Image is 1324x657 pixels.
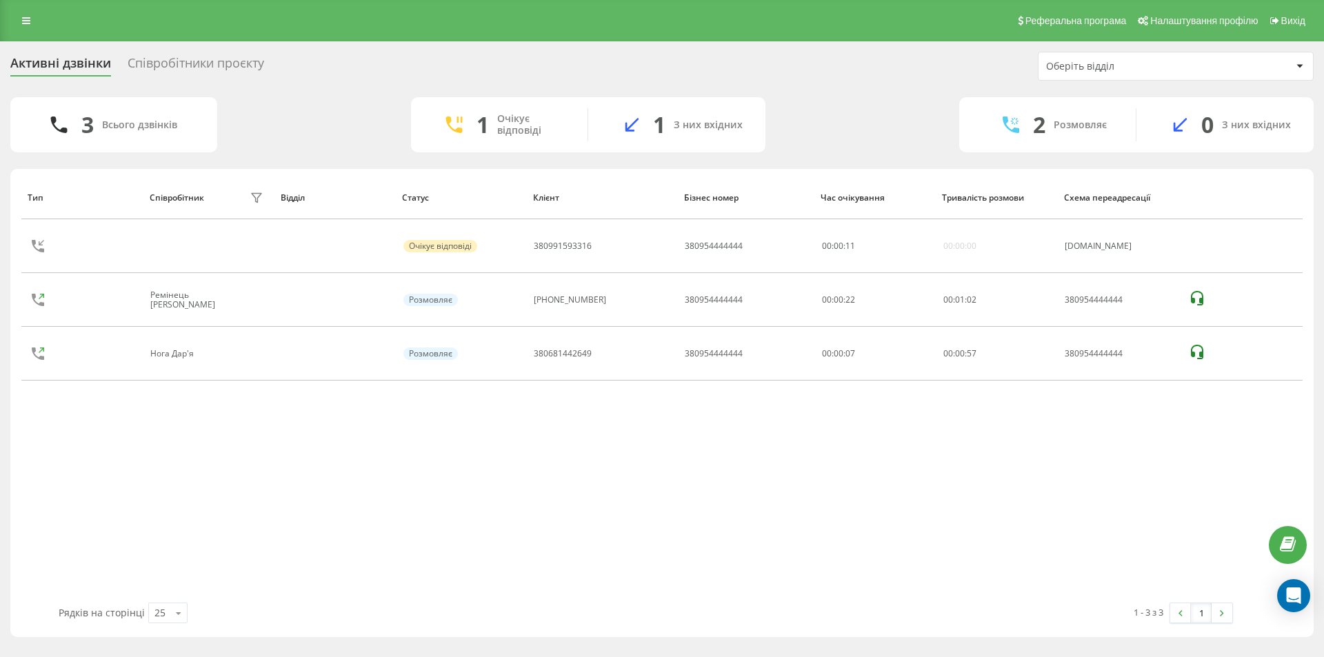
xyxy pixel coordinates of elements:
[822,349,928,358] div: 00:00:07
[1150,15,1258,26] span: Налаштування профілю
[1065,241,1173,251] div: [DOMAIN_NAME]
[154,606,165,620] div: 25
[955,347,965,359] span: 00
[674,119,743,131] div: З них вхідних
[1281,15,1305,26] span: Вихід
[1033,112,1045,138] div: 2
[943,294,953,305] span: 00
[534,349,592,358] div: 380681442649
[477,112,489,138] div: 1
[845,240,855,252] span: 11
[685,349,743,358] div: 380954444444
[402,193,519,203] div: Статус
[967,294,976,305] span: 02
[102,119,177,131] div: Всього дзвінків
[150,290,246,310] div: Ремінець [PERSON_NAME]
[1054,119,1107,131] div: Розмовляє
[653,112,665,138] div: 1
[1191,603,1212,623] a: 1
[403,347,458,360] div: Розмовляє
[1065,349,1173,358] div: 380954444444
[967,347,976,359] span: 57
[1065,295,1173,305] div: 380954444444
[943,241,976,251] div: 00:00:00
[281,193,390,203] div: Відділ
[955,294,965,305] span: 01
[1134,605,1163,619] div: 1 - 3 з 3
[1277,579,1310,612] div: Open Intercom Messenger
[822,241,855,251] div: : :
[684,193,808,203] div: Бізнес номер
[150,349,197,358] div: Нога Дар'я
[821,193,930,203] div: Час очікування
[533,193,671,203] div: Клієнт
[534,295,606,305] div: [PHONE_NUMBER]
[403,240,477,252] div: Очікує відповіді
[1025,15,1127,26] span: Реферальна програма
[822,295,928,305] div: 00:00:22
[59,606,145,619] span: Рядків на сторінці
[81,112,94,138] div: 3
[1201,112,1214,138] div: 0
[150,193,204,203] div: Співробітник
[534,241,592,251] div: 380991593316
[1064,193,1174,203] div: Схема переадресації
[1046,61,1211,72] div: Оберіть відділ
[822,240,832,252] span: 00
[28,193,137,203] div: Тип
[685,241,743,251] div: 380954444444
[403,294,458,306] div: Розмовляє
[943,349,976,358] div: : :
[1222,119,1291,131] div: З них вхідних
[942,193,1051,203] div: Тривалість розмови
[943,347,953,359] span: 00
[943,295,976,305] div: : :
[834,240,843,252] span: 00
[128,56,264,77] div: Співробітники проєкту
[10,56,111,77] div: Активні дзвінки
[685,295,743,305] div: 380954444444
[497,113,567,137] div: Очікує відповіді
